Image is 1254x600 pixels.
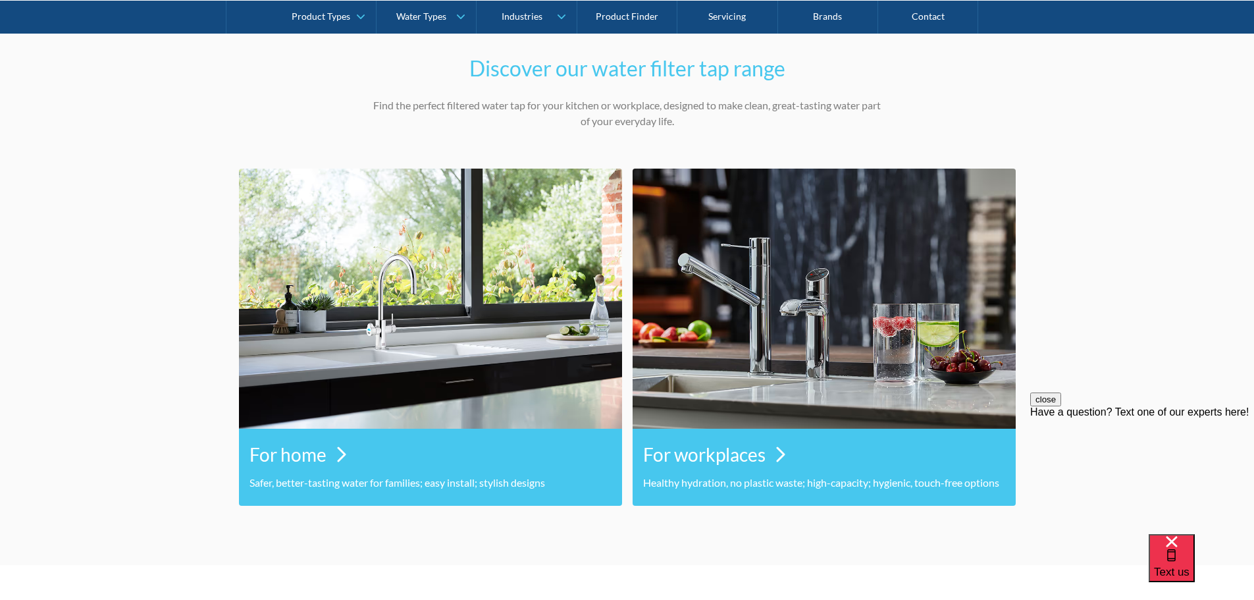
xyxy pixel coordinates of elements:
a: For workplacesHealthy hydration, no plastic waste; high-capacity; hygienic, touch-free options [633,169,1016,506]
div: Water Types [396,11,446,22]
div: Industries [502,11,542,22]
p: Healthy hydration, no plastic waste; high-capacity; hygienic, touch-free options [643,475,1005,491]
iframe: podium webchat widget prompt [1030,393,1254,551]
div: Product Types [292,11,350,22]
p: Find the perfect filtered water tap for your kitchen or workplace, designed to make clean, great-... [371,97,884,129]
a: For homeSafer, better-tasting water for families; easy install; stylish designs [239,169,622,506]
p: Safer, better-tasting water for families; easy install; stylish designs [249,475,612,491]
iframe: podium webchat widget bubble [1149,534,1254,600]
h3: For workplaces [643,441,766,468]
h2: Discover our water filter tap range [371,53,884,84]
h3: For home [249,441,327,468]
